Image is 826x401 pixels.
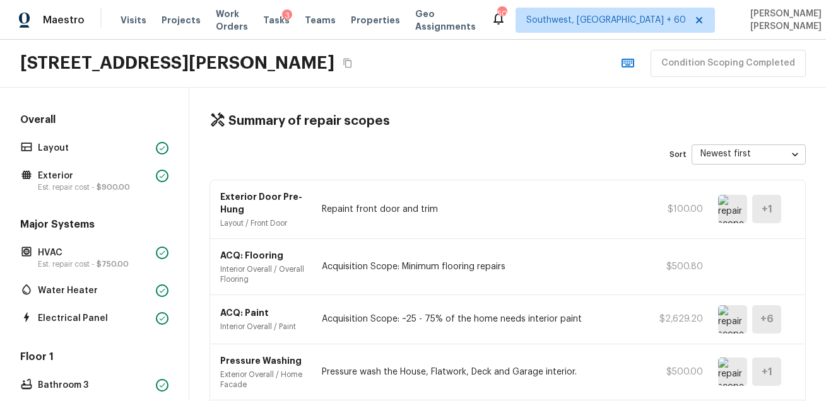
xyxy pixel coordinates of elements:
div: 500 [497,8,506,20]
p: Pressure Washing [220,354,307,367]
h4: Summary of repair scopes [228,113,390,129]
h5: + 6 [760,312,774,326]
p: Interior Overall / Overall Flooring [220,264,307,284]
p: $500.80 [646,260,703,273]
span: Projects [162,14,201,26]
h2: [STREET_ADDRESS][PERSON_NAME] [20,52,334,74]
h5: Floor 1 [18,350,171,366]
span: Tasks [263,16,290,25]
span: Work Orders [216,8,248,33]
img: repair scope asset [718,357,747,386]
p: Exterior Overall / Home Facade [220,369,307,390]
div: 3 [282,9,292,22]
span: Maestro [43,14,85,26]
p: Est. repair cost - [38,259,151,269]
p: Est. repair cost - [38,182,151,192]
p: Pressure wash the House, Flatwork, Deck and Garage interior. [322,366,631,378]
span: Southwest, [GEOGRAPHIC_DATA] + 60 [526,14,686,26]
button: Copy Address [339,55,356,71]
h5: Major Systems [18,218,171,234]
p: $2,629.20 [646,313,703,325]
span: Teams [305,14,336,26]
img: repair scope asset [718,195,747,223]
p: Electrical Panel [38,312,151,325]
h5: + 1 [762,365,772,379]
span: Properties [351,14,400,26]
p: ACQ: Flooring [220,249,307,262]
p: Water Heater [38,284,151,297]
p: $100.00 [646,203,703,216]
p: Sort [670,149,687,160]
p: $500.00 [646,366,703,378]
p: Layout / Front Door [220,218,307,228]
p: Layout [38,142,151,154]
p: ACQ: Paint [220,306,307,319]
h5: + 1 [762,202,772,216]
p: Repaint front door and trim [322,203,631,216]
p: Exterior [38,170,151,182]
span: $750.00 [97,260,129,268]
span: Geo Assignments [415,8,476,33]
img: repair scope asset [718,305,747,334]
p: HVAC [38,247,151,259]
p: Acquisition Scope: Minimum flooring repairs [322,260,631,273]
span: [PERSON_NAME] [PERSON_NAME] [745,8,822,33]
div: Newest first [692,137,806,171]
p: Exterior Door Pre-Hung [220,190,307,216]
span: Visits [121,14,146,26]
p: Bathroom 3 [38,379,151,392]
p: Acquisition Scope: ~25 - 75% of the home needs interior paint [322,313,631,325]
h5: Overall [18,113,171,129]
span: $900.00 [97,183,130,191]
p: Interior Overall / Paint [220,322,307,332]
